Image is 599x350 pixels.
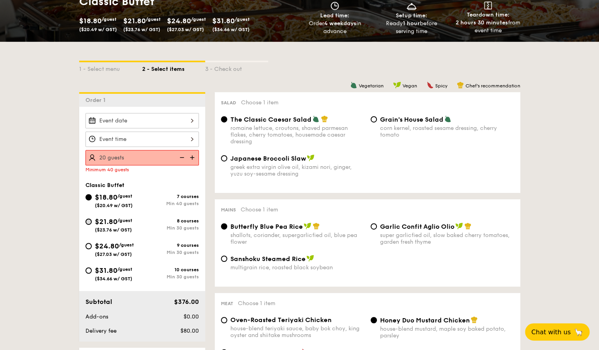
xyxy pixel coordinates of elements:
div: multigrain rice, roasted black soybean [230,264,364,271]
button: Chat with us🦙 [525,323,590,341]
div: 10 courses [142,267,199,272]
span: $376.00 [174,298,198,306]
div: 8 courses [142,218,199,224]
div: shallots, coriander, supergarlicfied oil, blue pea flower [230,232,364,245]
input: Honey Duo Mustard Chickenhouse-blend mustard, maple soy baked potato, parsley [371,317,377,323]
img: icon-clock.2db775ea.svg [329,2,341,10]
div: Min 30 guests [142,274,199,280]
img: icon-spicy.37a8142b.svg [427,81,434,89]
span: /guest [146,17,161,22]
img: icon-vegan.f8ff3823.svg [304,222,312,230]
span: Sanshoku Steamed Rice [230,255,306,263]
input: Butterfly Blue Pea Riceshallots, coriander, supergarlicfied oil, blue pea flower [221,223,227,230]
div: greek extra virgin olive oil, kizami nori, ginger, yuzu soy-sesame dressing [230,164,364,177]
div: Min 30 guests [142,225,199,231]
input: Japanese Broccoli Slawgreek extra virgin olive oil, kizami nori, ginger, yuzu soy-sesame dressing [221,155,227,161]
span: ($23.76 w/ GST) [95,227,132,233]
span: ($27.03 w/ GST) [167,27,204,32]
strong: 2 hours 30 minutes [456,19,508,26]
span: Chef's recommendation [465,83,520,89]
span: $21.80 [123,17,146,25]
span: Classic Buffet [85,182,124,189]
div: Min 40 guests [142,201,199,206]
span: The Classic Caesar Salad [230,116,312,123]
img: icon-dish.430c3a2e.svg [406,2,417,10]
div: 2 - Select items [142,62,205,73]
div: 9 courses [142,243,199,248]
img: icon-reduce.1d2dbef1.svg [175,150,187,165]
input: $18.80/guest($20.49 w/ GST)7 coursesMin 40 guests [85,194,92,200]
img: icon-vegan.f8ff3823.svg [455,222,463,230]
img: icon-chef-hat.a58ddaea.svg [471,316,478,323]
span: /guest [191,17,206,22]
span: Choose 1 item [238,300,275,307]
img: icon-add.58712e84.svg [187,150,199,165]
span: $24.80 [95,242,119,250]
span: Chat with us [531,328,571,336]
div: super garlicfied oil, slow baked cherry tomatoes, garden fresh thyme [380,232,514,245]
span: Lead time: [320,12,349,19]
img: icon-teardown.65201eee.svg [484,2,492,9]
div: from event time [453,19,523,35]
img: icon-vegan.f8ff3823.svg [306,255,314,262]
img: icon-vegan.f8ff3823.svg [393,81,401,89]
img: icon-vegetarian.fe4039eb.svg [444,115,451,122]
span: 🦙 [574,328,583,337]
div: romaine lettuce, croutons, shaved parmesan flakes, cherry tomatoes, housemade caesar dressing [230,125,364,145]
span: Mains [221,207,236,213]
div: 7 courses [142,194,199,199]
span: Subtotal [85,298,112,306]
input: Oven-Roasted Teriyaki Chickenhouse-blend teriyaki sauce, baby bok choy, king oyster and shiitake ... [221,317,227,323]
input: The Classic Caesar Saladromaine lettuce, croutons, shaved parmesan flakes, cherry tomatoes, house... [221,116,227,122]
span: /guest [119,242,134,248]
span: /guest [102,17,117,22]
span: Choose 1 item [241,99,278,106]
span: Add-ons [85,313,108,320]
span: Honey Duo Mustard Chicken [380,317,470,324]
span: $80.00 [180,328,198,334]
span: /guest [235,17,250,22]
span: $18.80 [79,17,102,25]
span: Choose 1 item [241,206,278,213]
strong: 1 hour [403,20,420,27]
span: Grain's House Salad [380,116,443,123]
span: Butterfly Blue Pea Rice [230,223,303,230]
span: Spicy [435,83,447,89]
input: Number of guests [85,150,199,165]
span: $21.80 [95,217,117,226]
input: Event date [85,113,199,128]
span: $31.80 [95,266,117,275]
img: icon-vegetarian.fe4039eb.svg [350,81,357,89]
span: Salad [221,100,236,106]
span: Delivery fee [85,328,117,334]
img: icon-chef-hat.a58ddaea.svg [321,115,328,122]
strong: 4 weekdays [324,20,356,27]
span: Oven-Roasted Teriyaki Chicken [230,316,332,324]
span: $31.80 [212,17,235,25]
div: corn kernel, roasted sesame dressing, cherry tomato [380,125,514,138]
span: /guest [117,193,132,199]
span: Vegetarian [359,83,384,89]
span: $18.80 [95,193,117,202]
span: $24.80 [167,17,191,25]
span: ($20.49 w/ GST) [79,27,117,32]
span: ($27.03 w/ GST) [95,252,132,257]
span: Meat [221,301,233,306]
input: Sanshoku Steamed Ricemultigrain rice, roasted black soybean [221,256,227,262]
div: house-blend mustard, maple soy baked potato, parsley [380,326,514,339]
img: icon-chef-hat.a58ddaea.svg [464,222,471,230]
input: $21.80/guest($23.76 w/ GST)8 coursesMin 30 guests [85,219,92,225]
div: Ready before serving time [376,20,447,35]
div: 1 - Select menu [79,62,142,73]
img: icon-vegan.f8ff3823.svg [307,154,315,161]
span: ($34.66 w/ GST) [212,27,250,32]
span: Vegan [402,83,417,89]
img: icon-vegetarian.fe4039eb.svg [312,115,319,122]
span: Setup time: [396,12,427,19]
span: ($20.49 w/ GST) [95,203,133,208]
div: house-blend teriyaki sauce, baby bok choy, king oyster and shiitake mushrooms [230,325,364,339]
span: /guest [117,218,132,223]
span: ($34.66 w/ GST) [95,276,132,281]
input: $24.80/guest($27.03 w/ GST)9 coursesMin 30 guests [85,243,92,249]
div: Minimum 40 guests [85,167,199,172]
